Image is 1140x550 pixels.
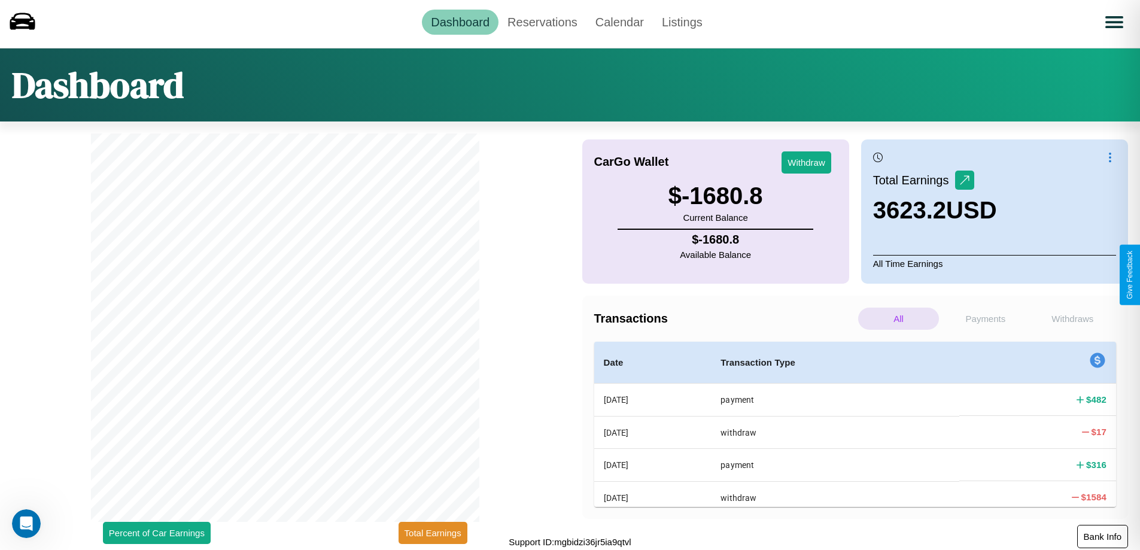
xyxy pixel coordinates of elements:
[594,416,712,448] th: [DATE]
[711,416,959,448] th: withdraw
[1092,426,1107,438] h4: $ 17
[1098,5,1131,39] button: Open menu
[1032,308,1113,330] p: Withdraws
[873,197,997,224] h3: 3623.2 USD
[604,355,702,370] h4: Date
[1126,251,1134,299] div: Give Feedback
[422,10,498,35] a: Dashboard
[594,384,712,417] th: [DATE]
[680,233,751,247] h4: $ -1680.8
[873,255,1116,272] p: All Time Earnings
[509,534,631,550] p: Support ID: mgbidzi36jr5ia9qtvl
[711,481,959,513] th: withdraw
[498,10,586,35] a: Reservations
[399,522,467,544] button: Total Earnings
[1081,491,1106,503] h4: $ 1584
[945,308,1026,330] p: Payments
[1077,525,1128,548] button: Bank Info
[668,183,763,209] h3: $ -1680.8
[594,312,855,326] h4: Transactions
[12,509,41,538] iframe: Intercom live chat
[594,449,712,481] th: [DATE]
[782,151,831,174] button: Withdraw
[668,209,763,226] p: Current Balance
[594,481,712,513] th: [DATE]
[858,308,939,330] p: All
[873,169,955,191] p: Total Earnings
[711,384,959,417] th: payment
[1086,393,1106,406] h4: $ 482
[711,449,959,481] th: payment
[1086,458,1106,471] h4: $ 316
[594,155,669,169] h4: CarGo Wallet
[12,60,184,110] h1: Dashboard
[103,522,211,544] button: Percent of Car Earnings
[586,10,653,35] a: Calendar
[721,355,950,370] h4: Transaction Type
[680,247,751,263] p: Available Balance
[653,10,712,35] a: Listings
